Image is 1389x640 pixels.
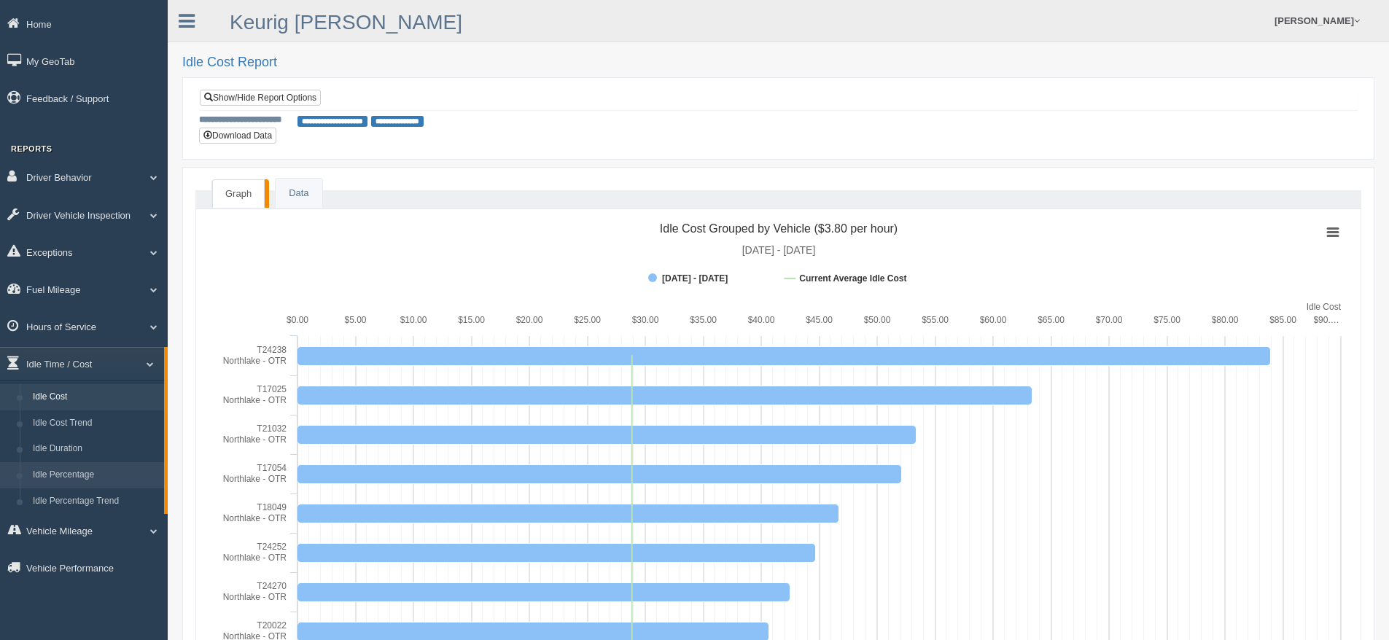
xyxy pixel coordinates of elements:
[223,474,287,484] tspan: Northlake - OTR
[690,315,717,325] text: $35.00
[799,273,906,284] tspan: Current Average Idle Cost
[257,384,287,394] tspan: T17025
[276,179,322,208] a: Data
[287,315,308,325] text: $0.00
[1038,315,1065,325] text: $65.00
[230,11,462,34] a: Keurig [PERSON_NAME]
[1096,315,1123,325] text: $70.00
[199,128,276,144] button: Download Data
[980,315,1007,325] text: $60.00
[742,244,816,256] tspan: [DATE] - [DATE]
[660,222,898,235] tspan: Idle Cost Grouped by Vehicle ($3.80 per hour)
[26,462,164,488] a: Idle Percentage
[212,179,265,208] a: Graph
[344,315,366,325] text: $5.00
[257,502,287,512] tspan: T18049
[257,581,287,591] tspan: T24270
[1212,315,1239,325] text: $80.00
[26,488,164,515] a: Idle Percentage Trend
[26,384,164,410] a: Idle Cost
[574,315,601,325] text: $25.00
[223,592,287,602] tspan: Northlake - OTR
[516,315,543,325] text: $20.00
[257,345,287,355] tspan: T24238
[1153,315,1180,325] text: $75.00
[26,410,164,437] a: Idle Cost Trend
[26,436,164,462] a: Idle Duration
[223,356,287,366] tspan: Northlake - OTR
[400,315,427,325] text: $10.00
[200,90,321,106] a: Show/Hide Report Options
[864,315,891,325] text: $50.00
[257,542,287,552] tspan: T24252
[806,315,833,325] text: $45.00
[632,315,659,325] text: $30.00
[748,315,775,325] text: $40.00
[223,513,287,523] tspan: Northlake - OTR
[1313,315,1339,325] tspan: $90.…
[257,620,287,631] tspan: T20022
[662,273,728,284] tspan: [DATE] - [DATE]
[922,315,949,325] text: $55.00
[223,553,287,563] tspan: Northlake - OTR
[1269,315,1296,325] text: $85.00
[182,55,1374,70] h2: Idle Cost Report
[458,315,485,325] text: $15.00
[223,434,287,445] tspan: Northlake - OTR
[257,424,287,434] tspan: T21032
[1307,302,1342,312] tspan: Idle Cost
[257,463,287,473] tspan: T17054
[223,395,287,405] tspan: Northlake - OTR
